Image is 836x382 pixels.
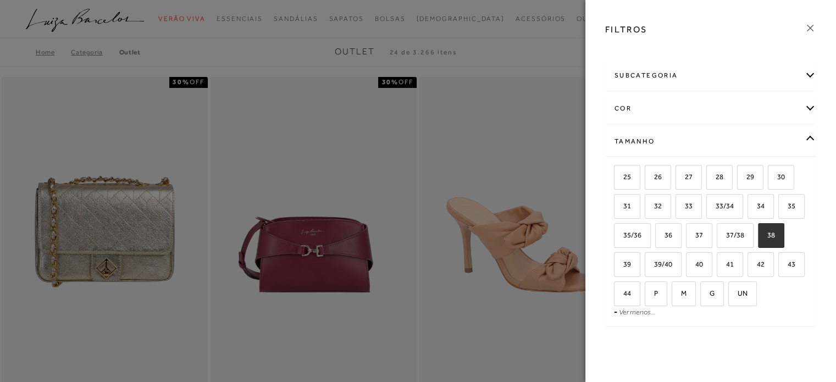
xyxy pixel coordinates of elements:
[684,261,695,272] input: 40
[707,173,723,181] span: 28
[718,231,744,239] span: 37/38
[606,61,816,90] div: subcategoria
[705,202,716,213] input: 33/34
[701,289,715,297] span: G
[612,261,623,272] input: 39
[746,202,757,213] input: 34
[777,261,788,272] input: 43
[646,260,672,268] span: 39/40
[615,289,631,297] span: 44
[766,173,777,184] input: 30
[699,290,710,301] input: G
[615,231,641,239] span: 35/36
[777,202,788,213] input: 35
[677,173,693,181] span: 27
[673,289,686,297] span: M
[605,23,647,36] h3: FILTROS
[718,260,734,268] span: 41
[756,231,767,242] input: 38
[615,260,631,268] span: 39
[684,231,695,242] input: 37
[670,290,681,301] input: M
[715,261,726,272] input: 41
[615,202,631,210] span: 31
[612,173,623,184] input: 25
[735,173,746,184] input: 29
[612,231,623,242] input: 35/36
[749,202,765,210] span: 34
[729,289,748,297] span: UN
[606,94,816,123] div: cor
[759,231,775,239] span: 38
[646,173,662,181] span: 26
[606,127,816,156] div: Tamanho
[749,260,765,268] span: 42
[646,202,662,210] span: 32
[674,202,685,213] input: 33
[705,173,716,184] input: 28
[643,261,654,272] input: 39/40
[656,231,672,239] span: 36
[643,202,654,213] input: 32
[715,231,726,242] input: 37/38
[674,173,685,184] input: 27
[619,308,656,316] a: Ver menos...
[643,173,654,184] input: 26
[643,290,654,301] input: P
[614,307,617,316] span: -
[654,231,665,242] input: 36
[677,202,693,210] span: 33
[779,202,795,210] span: 35
[769,173,785,181] span: 30
[687,260,703,268] span: 40
[615,173,631,181] span: 25
[746,261,757,272] input: 42
[707,202,734,210] span: 33/34
[779,260,795,268] span: 43
[646,289,658,297] span: P
[612,202,623,213] input: 31
[687,231,703,239] span: 37
[738,173,754,181] span: 29
[727,290,738,301] input: UN
[612,290,623,301] input: 44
